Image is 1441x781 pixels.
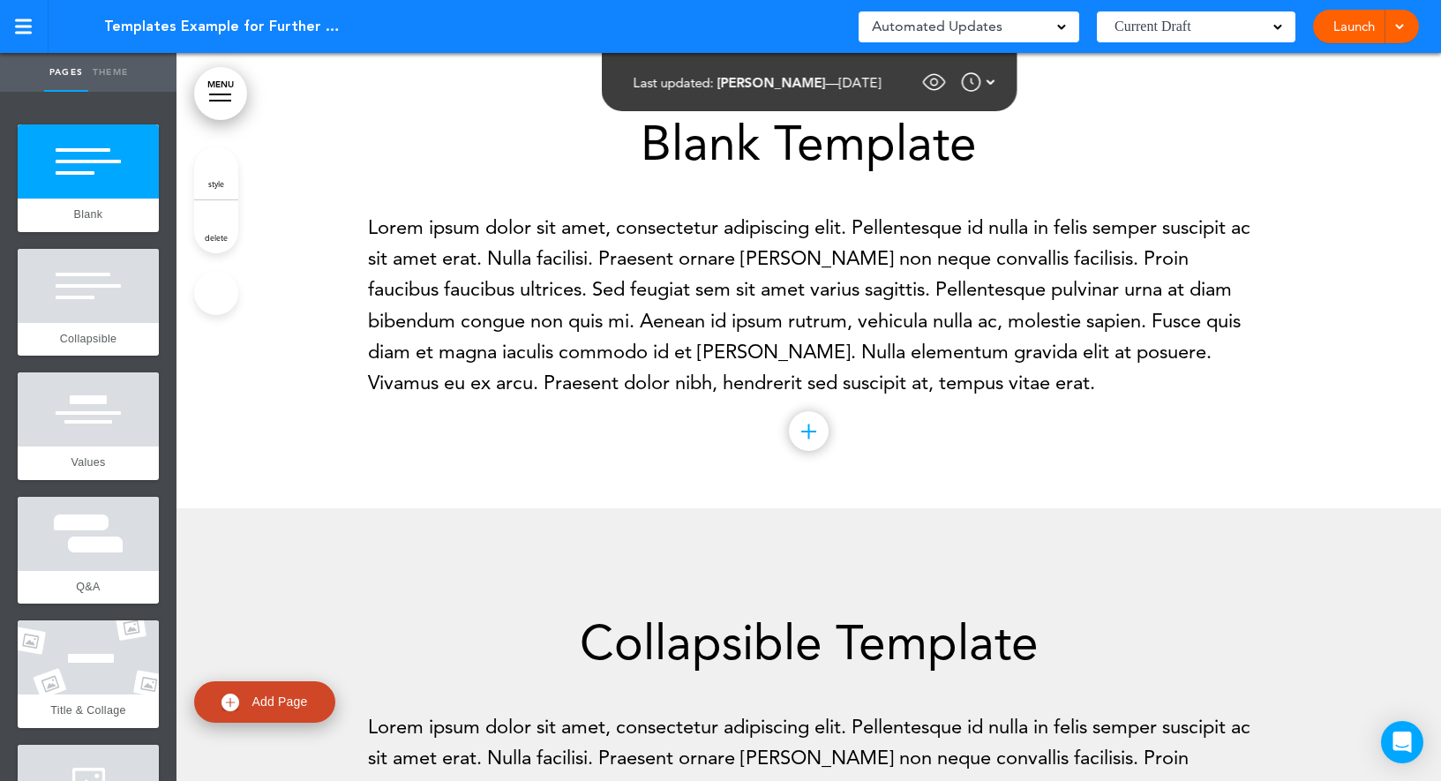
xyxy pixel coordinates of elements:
[368,212,1250,398] p: Lorem ipsum dolor sit amet, consectetur adipiscing elit. Pellentesque id nulla in felis semper su...
[71,455,105,470] span: Values
[633,74,713,91] span: Last updated:
[205,232,228,243] span: delete
[838,74,881,91] span: [DATE]
[74,207,102,222] span: Blank
[18,447,159,480] a: Values
[194,67,247,120] a: MENU
[194,200,238,253] a: delete
[960,71,981,93] img: time.svg
[49,703,127,718] span: Title & Collage
[88,53,132,92] a: Theme
[717,74,825,91] span: [PERSON_NAME]
[368,619,1250,667] h1: Collapsible Template
[104,17,342,36] span: Templates Example for Further Group
[194,146,238,199] a: style
[986,71,994,93] img: arrow-down-white.svg
[18,323,159,357] a: Collapsible
[18,571,159,605] a: Q&A
[368,119,1250,168] h1: Blank Template
[194,681,335,723] a: Add Page
[1381,721,1423,763] div: Open Intercom Messenger
[221,694,238,711] img: add.svg
[208,178,224,189] span: style
[251,694,309,710] span: Add Page
[920,69,947,95] img: eye_approvals.svg
[18,695,159,728] a: Title & Collage
[633,76,881,89] div: —
[1115,14,1196,39] span: Current Draft
[1326,10,1382,43] a: Launch
[872,14,1002,39] span: Automated Updates
[44,53,88,92] a: Pages
[76,580,101,595] span: Q&A
[18,199,159,232] a: Blank
[59,332,117,347] span: Collapsible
